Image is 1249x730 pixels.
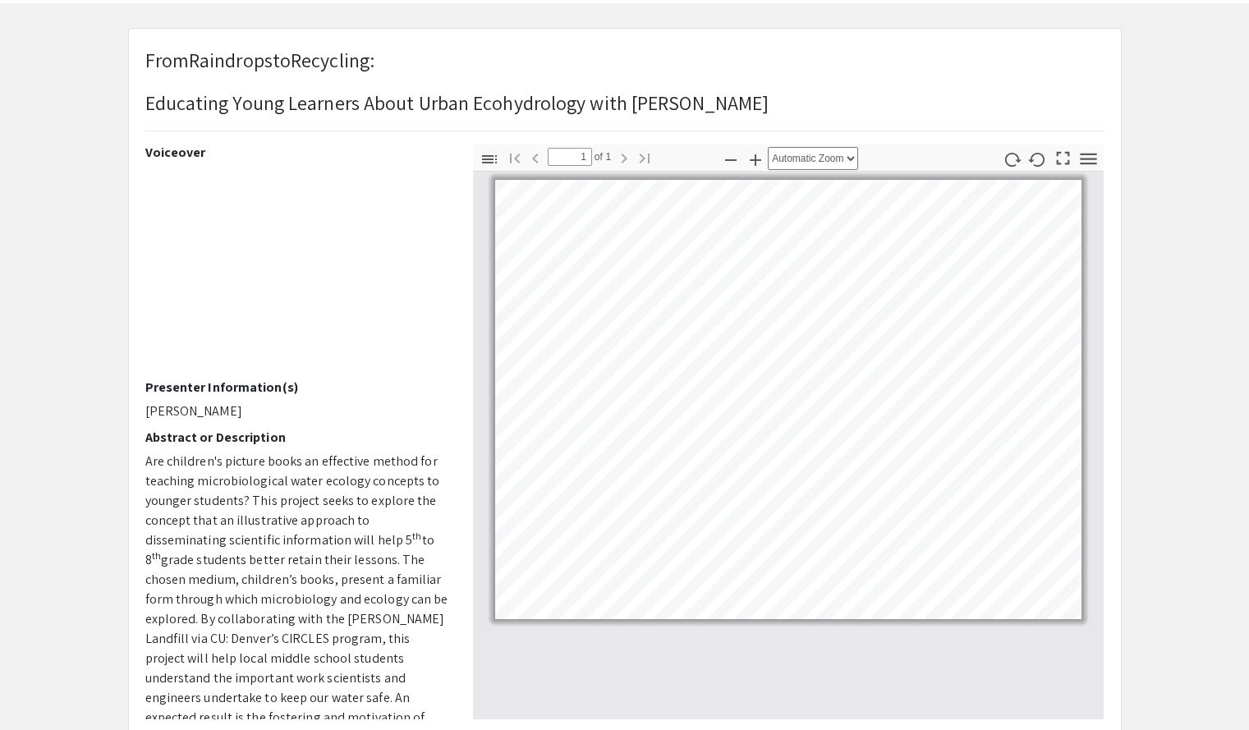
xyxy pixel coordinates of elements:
[12,656,70,718] iframe: Chat
[768,147,858,170] select: Zoom
[1074,147,1102,171] button: Tools
[592,148,612,166] span: of 1
[488,172,1089,627] div: Page 1
[1023,147,1051,171] button: Rotate Counterclockwise
[145,45,769,75] p: :
[610,145,638,169] button: Next Page
[145,379,448,395] h2: Presenter Information(s)
[145,47,189,73] span: From
[412,530,421,542] sup: th
[145,429,448,445] h2: Abstract or Description
[742,147,769,171] button: Zoom In
[548,148,592,166] input: Page
[152,549,161,562] sup: th
[145,88,769,117] p: Educating Young Learners About Urban Ecohydrology with [PERSON_NAME]
[475,147,503,171] button: Toggle Sidebar
[189,47,273,73] span: Raindrops
[145,402,448,421] p: [PERSON_NAME]
[717,147,745,171] button: Zoom Out
[145,167,448,379] iframe: 4 20 2025, 11 57 35 PM Webcam Untitled video
[1049,145,1077,168] button: Switch to Presentation Mode
[521,145,549,169] button: Previous Page
[631,145,659,169] button: Go to Last Page
[291,47,370,73] span: Recycling
[998,147,1026,171] button: Rotate Clockwise
[273,47,291,73] span: to
[501,145,529,169] button: Go to First Page
[145,145,448,160] h2: Voiceover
